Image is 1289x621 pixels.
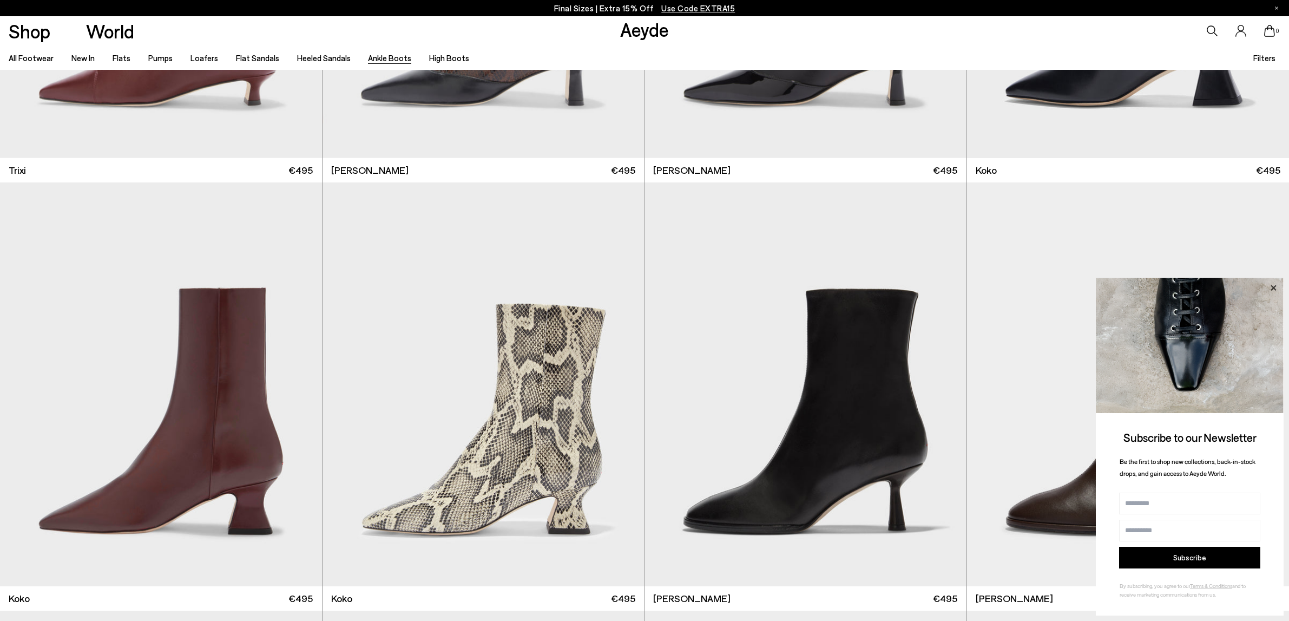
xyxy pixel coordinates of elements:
img: ca3f721fb6ff708a270709c41d776025.jpg [1096,278,1284,413]
span: Koko [976,164,997,177]
img: Dorothy Soft Sock Boots [644,182,966,587]
span: Be the first to shop new collections, back-in-stock drops, and gain access to Aeyde World. [1120,457,1255,478]
span: Subscribe to our Newsletter [1123,430,1257,444]
span: By subscribing, you agree to our [1120,583,1190,589]
a: [PERSON_NAME] €495 [323,158,644,182]
img: Koko Regal Heel Boots [323,182,644,587]
a: High Boots [429,53,469,63]
span: [PERSON_NAME] [653,592,731,605]
a: All Footwear [9,53,54,63]
span: Filters [1253,53,1275,63]
a: Heeled Sandals [297,53,351,63]
a: Flats [113,53,130,63]
a: 0 [1264,25,1275,37]
span: €495 [288,592,313,605]
span: 0 [1275,28,1280,34]
a: Shop [9,22,50,41]
a: Pumps [148,53,173,63]
a: [PERSON_NAME] €495 [644,586,966,611]
a: [PERSON_NAME] €495 [644,158,966,182]
a: Koko €495 [323,586,644,611]
span: Koko [331,592,352,605]
span: €495 [288,164,313,177]
span: €495 [611,592,635,605]
a: Loafers [190,53,218,63]
span: Trixi [9,164,26,177]
span: €495 [933,592,957,605]
button: Subscribe [1119,547,1260,568]
a: Flat Sandals [236,53,279,63]
a: New In [71,53,95,63]
span: [PERSON_NAME] [976,592,1053,605]
span: €495 [611,164,635,177]
span: €495 [1256,164,1280,177]
p: Final Sizes | Extra 15% Off [554,2,735,15]
a: World [86,22,134,41]
span: €495 [933,164,957,177]
a: Ankle Boots [368,53,411,63]
div: 1 / 6 [644,182,966,587]
a: Next slide Previous slide [644,182,966,587]
span: Koko [9,592,30,605]
span: Navigate to /collections/ss25-final-sizes [661,3,735,13]
a: Terms & Conditions [1190,583,1232,589]
span: [PERSON_NAME] [653,164,731,177]
span: [PERSON_NAME] [331,164,409,177]
a: Aeyde [620,18,669,41]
